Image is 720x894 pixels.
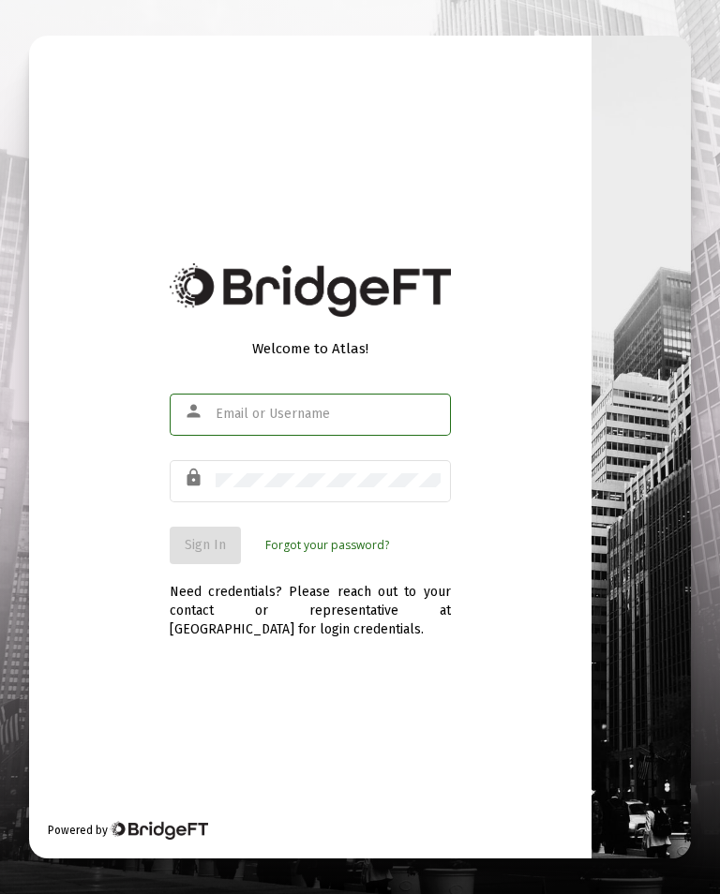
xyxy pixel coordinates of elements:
[170,564,451,639] div: Need credentials? Please reach out to your contact or representative at [GEOGRAPHIC_DATA] for log...
[170,527,241,564] button: Sign In
[184,467,206,489] mat-icon: lock
[48,821,208,840] div: Powered by
[170,339,451,358] div: Welcome to Atlas!
[185,537,226,553] span: Sign In
[265,536,389,555] a: Forgot your password?
[184,400,206,423] mat-icon: person
[110,821,208,840] img: Bridge Financial Technology Logo
[216,407,441,422] input: Email or Username
[170,263,451,317] img: Bridge Financial Technology Logo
